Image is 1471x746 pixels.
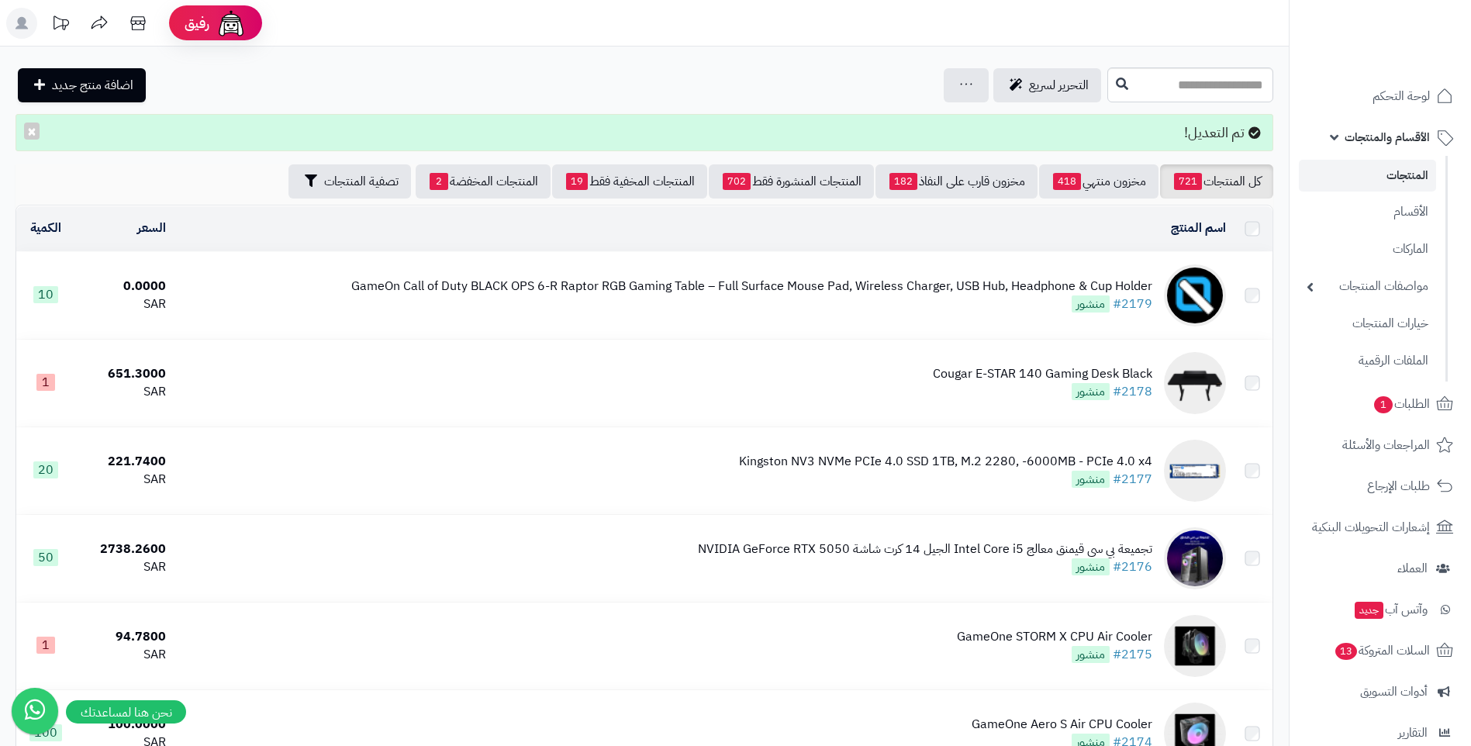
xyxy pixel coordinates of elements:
div: SAR [81,558,166,576]
span: 19 [566,173,588,190]
a: الملفات الرقمية [1299,344,1436,378]
a: مخزون قارب على النفاذ182 [875,164,1038,199]
div: SAR [81,646,166,664]
a: السعر [137,219,166,237]
a: المنتجات المخفضة2 [416,164,551,199]
div: 0.0000 [81,278,166,295]
a: خيارات المنتجات [1299,307,1436,340]
span: إشعارات التحويلات البنكية [1312,516,1430,538]
span: الأقسام والمنتجات [1345,126,1430,148]
a: اسم المنتج [1171,219,1226,237]
img: تجميعة بي سي قيمنق معالج Intel Core i5 الجيل 14 كرت شاشة NVIDIA GeForce RTX 5050 [1164,527,1226,589]
img: Kingston NV3 NVMe PCIe 4.0 SSD 1TB, M.2 2280, -6000MB - PCIe 4.0 x4 [1164,440,1226,502]
span: السلات المتروكة [1334,640,1430,661]
div: تم التعديل! [16,114,1273,151]
a: الكمية [30,219,61,237]
div: 2738.2600 [81,541,166,558]
span: 50 [33,549,58,566]
a: التحرير لسريع [993,68,1101,102]
a: إشعارات التحويلات البنكية [1299,509,1462,546]
div: 221.7400 [81,453,166,471]
span: 1 [36,374,55,391]
a: الأقسام [1299,195,1436,229]
span: منشور [1072,295,1110,313]
div: GameOne STORM X CPU Air Cooler [957,628,1152,646]
a: كل المنتجات721 [1160,164,1273,199]
img: GameOne STORM X CPU Air Cooler [1164,615,1226,677]
div: Cougar E-STAR 140 Gaming Desk Black [933,365,1152,383]
img: Cougar E-STAR 140 Gaming Desk Black [1164,352,1226,414]
span: طلبات الإرجاع [1367,475,1430,497]
span: رفيق [185,14,209,33]
span: وآتس آب [1353,599,1428,620]
span: 20 [33,461,58,478]
span: أدوات التسويق [1360,681,1428,703]
span: اضافة منتج جديد [52,76,133,95]
a: #2178 [1113,382,1152,401]
span: 2 [430,173,448,190]
span: 1 [36,637,55,654]
span: 418 [1053,173,1081,190]
span: 10 [33,286,58,303]
a: #2179 [1113,295,1152,313]
span: جديد [1355,602,1383,619]
span: العملاء [1397,558,1428,579]
button: × [24,123,40,140]
div: Kingston NV3 NVMe PCIe 4.0 SSD 1TB, M.2 2280, -6000MB - PCIe 4.0 x4 [739,453,1152,471]
span: تصفية المنتجات [324,172,399,191]
a: وآتس آبجديد [1299,591,1462,628]
div: SAR [81,383,166,401]
a: #2177 [1113,470,1152,489]
a: الطلبات1 [1299,385,1462,423]
a: لوحة التحكم [1299,78,1462,115]
span: 182 [889,173,917,190]
a: السلات المتروكة13 [1299,632,1462,669]
a: المنتجات [1299,160,1436,192]
span: منشور [1072,471,1110,488]
a: المراجعات والأسئلة [1299,427,1462,464]
img: ai-face.png [216,8,247,39]
span: التحرير لسريع [1029,76,1089,95]
div: GameOne Aero S Air CPU Cooler [972,716,1152,734]
img: logo-2.png [1366,24,1456,57]
div: SAR [81,295,166,313]
a: طلبات الإرجاع [1299,468,1462,505]
a: #2176 [1113,558,1152,576]
a: مخزون منتهي418 [1039,164,1158,199]
div: 94.7800 [81,628,166,646]
a: اضافة منتج جديد [18,68,146,102]
a: أدوات التسويق [1299,673,1462,710]
span: 702 [723,173,751,190]
span: لوحة التحكم [1373,85,1430,107]
span: منشور [1072,558,1110,575]
div: SAR [81,471,166,489]
a: المنتجات المنشورة فقط702 [709,164,874,199]
span: منشور [1072,646,1110,663]
div: GameOn Call of Duty BLACK OPS 6-R Raptor RGB Gaming Table – Full Surface Mouse Pad, Wireless Char... [351,278,1152,295]
a: العملاء [1299,550,1462,587]
div: 651.3000 [81,365,166,383]
span: منشور [1072,383,1110,400]
div: تجميعة بي سي قيمنق معالج Intel Core i5 الجيل 14 كرت شاشة NVIDIA GeForce RTX 5050 [698,541,1152,558]
img: GameOn Call of Duty BLACK OPS 6-R Raptor RGB Gaming Table – Full Surface Mouse Pad, Wireless Char... [1164,264,1226,326]
span: المراجعات والأسئلة [1342,434,1430,456]
a: المنتجات المخفية فقط19 [552,164,707,199]
span: 721 [1174,173,1202,190]
span: التقارير [1398,722,1428,744]
span: 1 [1373,395,1393,414]
a: تحديثات المنصة [41,8,80,43]
a: الماركات [1299,233,1436,266]
a: #2175 [1113,645,1152,664]
span: 13 [1335,642,1358,661]
button: تصفية المنتجات [288,164,411,199]
div: 100.0000 [81,716,166,734]
span: الطلبات [1373,393,1430,415]
a: مواصفات المنتجات [1299,270,1436,303]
